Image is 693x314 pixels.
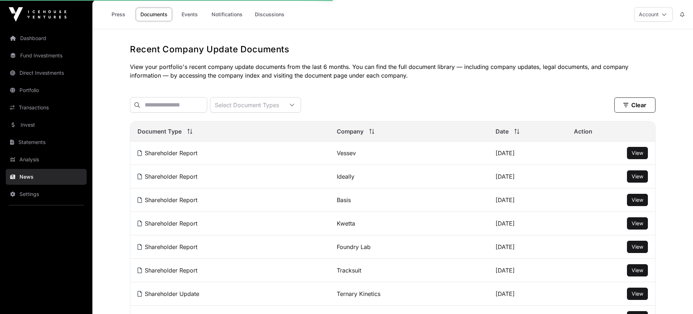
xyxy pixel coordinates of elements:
[632,220,643,226] span: View
[634,7,673,22] button: Account
[6,169,87,185] a: News
[627,264,648,276] button: View
[6,117,87,133] a: Invest
[632,291,643,297] span: View
[6,186,87,202] a: Settings
[632,220,643,227] a: View
[6,134,87,150] a: Statements
[632,267,643,273] span: View
[632,267,643,274] a: View
[337,127,363,136] span: Company
[138,196,197,204] a: Shareholder Report
[632,149,643,157] a: View
[627,241,648,253] button: View
[488,212,567,235] td: [DATE]
[138,290,199,297] a: Shareholder Update
[574,127,592,136] span: Action
[130,62,655,80] p: View your portfolio's recent company update documents from the last 6 months. You can find the fu...
[632,173,643,180] a: View
[9,7,66,22] img: Icehouse Ventures Logo
[138,173,197,180] a: Shareholder Report
[632,150,643,156] span: View
[627,217,648,230] button: View
[138,127,182,136] span: Document Type
[488,188,567,212] td: [DATE]
[337,149,356,157] a: Vessev
[496,127,509,136] span: Date
[130,44,655,55] h1: Recent Company Update Documents
[632,290,643,297] a: View
[337,267,361,274] a: Tracksuit
[627,147,648,159] button: View
[337,243,371,250] a: Foundry Lab
[138,220,197,227] a: Shareholder Report
[657,279,693,314] iframe: Chat Widget
[6,48,87,64] a: Fund Investments
[632,243,643,250] a: View
[210,97,283,112] div: Select Document Types
[6,82,87,98] a: Portfolio
[337,290,380,297] a: Ternary Kinetics
[175,8,204,21] a: Events
[627,170,648,183] button: View
[488,282,567,306] td: [DATE]
[337,220,355,227] a: Kwetta
[6,100,87,115] a: Transactions
[250,8,289,21] a: Discussions
[6,65,87,81] a: Direct Investments
[488,259,567,282] td: [DATE]
[337,173,354,180] a: Ideally
[6,30,87,46] a: Dashboard
[627,288,648,300] button: View
[627,194,648,206] button: View
[488,165,567,188] td: [DATE]
[138,149,197,157] a: Shareholder Report
[6,152,87,167] a: Analysis
[632,196,643,204] a: View
[138,267,197,274] a: Shareholder Report
[488,235,567,259] td: [DATE]
[614,97,655,113] button: Clear
[138,243,197,250] a: Shareholder Report
[337,196,351,204] a: Basis
[632,197,643,203] span: View
[207,8,247,21] a: Notifications
[488,141,567,165] td: [DATE]
[136,8,172,21] a: Documents
[104,8,133,21] a: Press
[632,173,643,179] span: View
